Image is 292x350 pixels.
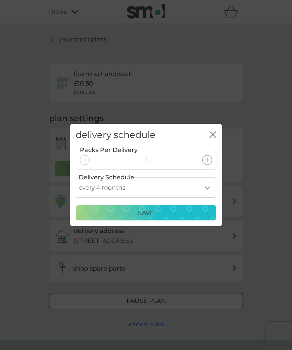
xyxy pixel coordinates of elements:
p: Save [138,208,154,218]
h2: delivery schedule [76,130,156,141]
button: close [209,131,216,139]
button: Save [76,205,216,220]
label: Delivery Schedule [79,173,134,182]
label: Packs Per Delivery [79,145,138,155]
p: 1 [145,155,147,165]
